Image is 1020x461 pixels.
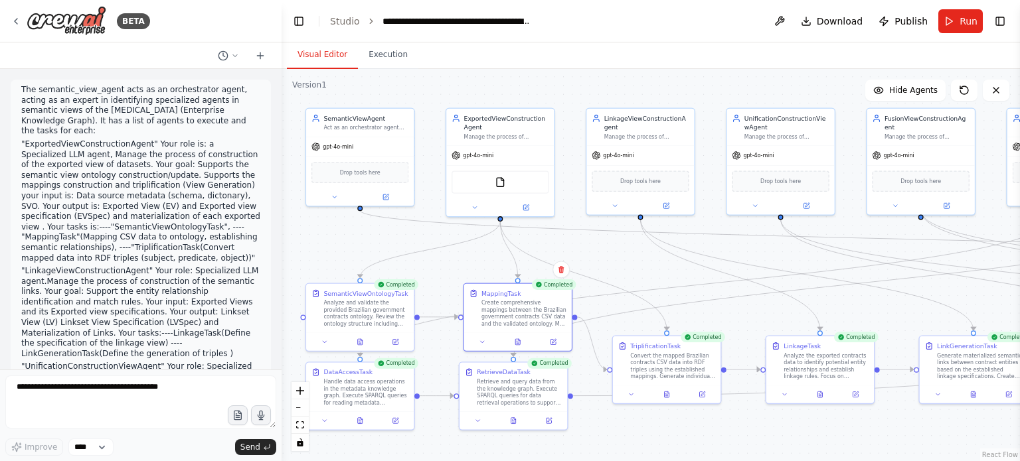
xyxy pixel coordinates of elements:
[552,261,570,278] button: Delete node
[889,85,938,96] span: Hide Agents
[630,342,681,350] div: TriplificationTask
[463,152,493,159] span: gpt-4o-mini
[744,133,829,141] div: Manage the process of construction of unified views. Support the construction of unification view...
[374,358,418,369] div: Completed
[361,192,411,202] button: Open in side panel
[604,133,689,141] div: Manage the process of construction of semantic links. Support entity relationship identification ...
[630,352,715,380] div: Convert the mapped Brazilian contracts CSV data into RDF triples using the established mappings. ...
[323,289,408,298] div: SemanticViewOntologyTask
[960,15,977,28] span: Run
[743,152,774,159] span: gpt-4o-mini
[27,6,106,36] img: Logo
[340,168,381,177] span: Drop tools here
[292,434,309,451] button: toggle interactivity
[330,15,532,28] nav: breadcrumb
[726,365,760,373] g: Edge from bb79fd6d-05fe-4f8c-b2f6-d683dfe3fba7 to 4539c45e-a29b-4e8c-ac8f-1da06b833c7d
[25,442,57,452] span: Improve
[358,41,418,69] button: Execution
[532,279,576,290] div: Completed
[323,299,408,327] div: Analyze and validate the provided Brazilian government contracts ontology. Review the ontology st...
[885,133,970,141] div: Manage the process of construction of fusion views. Support the construction of fusion view speci...
[305,107,415,206] div: SemanticViewAgentAct as an orchestrator agent and expert in identifying specialized agents in sem...
[292,382,309,399] button: zoom in
[292,382,309,451] div: React Flow controls
[21,266,260,359] p: "LinkageViewConstructionAgent" Your role: Specialized LLM agent.Manage the process of constructio...
[305,283,415,352] div: CompletedSemanticViewOntologyTaskAnalyze and validate the provided Brazilian government contracts...
[641,200,691,211] button: Open in side panel
[648,389,685,400] button: View output
[784,352,869,380] div: Analyze the exported contracts data to identify potential entity relationships and establish link...
[481,289,521,298] div: MappingTask
[290,12,308,31] button: Hide left sidebar
[885,114,970,131] div: FusionViewConstructionAgent
[496,221,671,330] g: Edge from 4c8dc46c-01b6-4809-9eb1-24b906b4fd60 to bb79fd6d-05fe-4f8c-b2f6-d683dfe3fba7
[873,9,933,33] button: Publish
[937,342,997,350] div: LinkGenerationTask
[991,12,1009,31] button: Show right sidebar
[420,391,454,400] g: Edge from 217a00d9-0f99-433f-a5e1-f20eedecb7b8 to 48706525-2da3-42ef-950a-eaaa991325a7
[841,389,871,400] button: Open in side panel
[527,358,572,369] div: Completed
[681,332,725,342] div: Completed
[117,13,150,29] div: BETA
[802,389,839,400] button: View output
[603,152,634,159] span: gpt-4o-mini
[765,336,875,405] div: CompletedLinkageTaskAnalyze the exported contracts data to identify potential entity relationship...
[496,221,523,278] g: Edge from 4c8dc46c-01b6-4809-9eb1-24b906b4fd60 to f9e16018-945b-4e9c-913f-715bdb961861
[330,16,360,27] a: Studio
[228,405,248,425] button: Upload files
[620,177,661,186] span: Drop tools here
[604,114,689,131] div: LinkageViewConstructionAgent
[21,85,260,137] p: The semantic_view_agent acts as an orchestrator agent, acting as an expert in identifying special...
[865,80,946,101] button: Hide Agents
[894,15,928,28] span: Publish
[463,283,572,352] div: CompletedMappingTaskCreate comprehensive mappings between the Brazilian government contracts CSV ...
[534,415,564,426] button: Open in side panel
[636,219,825,330] g: Edge from 9835c721-3a53-4ea9-8d30-d01b32f0a29a to 4539c45e-a29b-4e8c-ac8f-1da06b833c7d
[866,107,976,215] div: FusionViewConstructionAgentManage the process of construction of fusion views. Support the constr...
[955,389,992,400] button: View output
[612,336,722,405] div: CompletedTriplificationTaskConvert the mapped Brazilian contracts CSV data into RDF triples using...
[817,15,863,28] span: Download
[381,337,410,348] button: Open in side panel
[341,415,379,426] button: View output
[21,362,260,454] p: "UnificationConstructionViewAgent" Your role: Specialized LLM agent. Manage the process of constr...
[381,415,410,426] button: Open in side panel
[782,200,831,211] button: Open in side panel
[305,362,415,430] div: CompletedDataAccessTaskHandle data access operations in the metadata knowledge graph. Execute SPA...
[884,152,914,159] span: gpt-4o-mini
[5,438,63,456] button: Improve
[287,41,358,69] button: Visual Editor
[760,177,801,186] span: Drop tools here
[586,107,695,215] div: LinkageViewConstructionAgentManage the process of construction of semantic links. Support entity ...
[323,114,408,123] div: SemanticViewAgent
[212,48,244,64] button: Switch to previous chat
[982,451,1018,458] a: React Flow attribution
[900,177,941,186] span: Drop tools here
[938,9,983,33] button: Run
[477,367,531,376] div: RetrieveDataTask
[446,107,555,217] div: ExportedViewConstructionAgentManage the process of construction of exported views for Brazilian g...
[292,399,309,417] button: zoom out
[251,405,271,425] button: Click to speak your automation idea
[21,139,260,263] p: "ExportedViewConstructionAgent" Your role is: a Specialized LLM agent, Manage the process of cons...
[922,200,972,211] button: Open in side panel
[726,107,835,215] div: UnificationConstructionViewAgentManage the process of construction of unified views. Support the ...
[784,342,821,350] div: LinkageTask
[538,337,568,348] button: Open in side panel
[420,312,458,321] g: Edge from 4bbfb22f-49f9-4c0b-8a4c-f9aa83009805 to f9e16018-945b-4e9c-913f-715bdb961861
[464,133,549,141] div: Manage the process of construction of exported views for Brazilian government contracts dataset. ...
[477,378,562,406] div: Retrieve and query data from the knowledge graph. Execute SPARQL queries for data retrieval opera...
[292,417,309,434] button: fit view
[323,143,353,151] span: gpt-4o-mini
[501,202,551,213] button: Open in side panel
[235,439,276,455] button: Send
[578,312,607,373] g: Edge from f9e16018-945b-4e9c-913f-715bdb961861 to bb79fd6d-05fe-4f8c-b2f6-d683dfe3fba7
[341,337,379,348] button: View output
[240,442,260,452] span: Send
[464,114,549,131] div: ExportedViewConstructionAgent
[323,378,408,406] div: Handle data access operations in the metadata knowledge graph. Execute SPARQL queries for reading...
[323,125,408,132] div: Act as an orchestrator agent and expert in identifying specialized agents in semantic views of th...
[796,9,869,33] button: Download
[687,389,717,400] button: Open in side panel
